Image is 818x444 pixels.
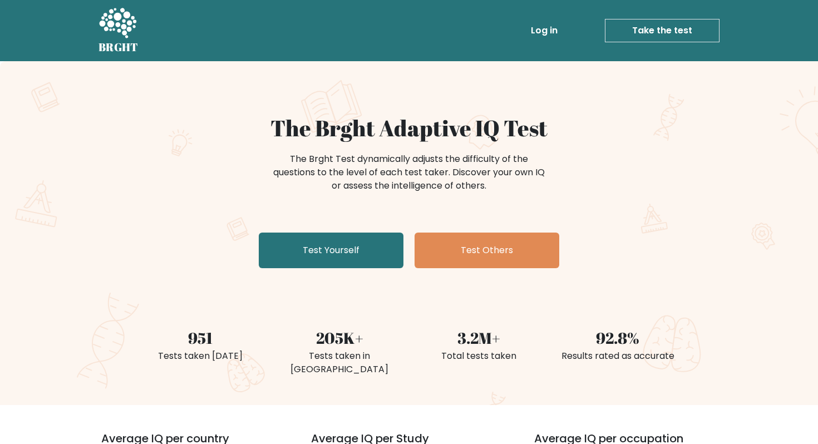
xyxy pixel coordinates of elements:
h1: The Brght Adaptive IQ Test [137,115,681,141]
div: Results rated as accurate [555,349,681,363]
div: 205K+ [277,326,402,349]
a: Take the test [605,19,720,42]
div: Tests taken [DATE] [137,349,263,363]
div: 92.8% [555,326,681,349]
a: Test Yourself [259,233,403,268]
div: Total tests taken [416,349,541,363]
a: Log in [526,19,562,42]
div: 3.2M+ [416,326,541,349]
div: 951 [137,326,263,349]
a: Test Others [415,233,559,268]
div: Tests taken in [GEOGRAPHIC_DATA] [277,349,402,376]
div: The Brght Test dynamically adjusts the difficulty of the questions to the level of each test take... [270,152,548,193]
a: BRGHT [98,4,139,57]
h5: BRGHT [98,41,139,54]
